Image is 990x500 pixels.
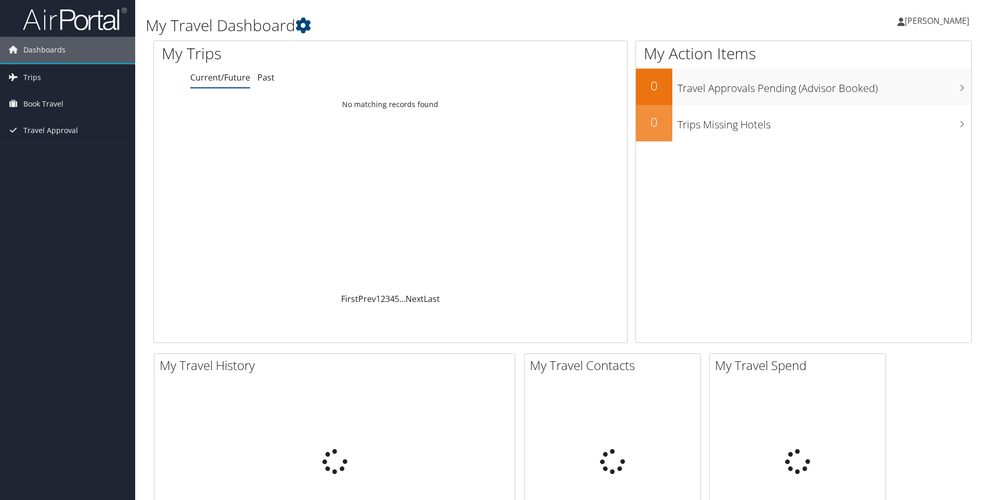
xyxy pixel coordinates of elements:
[160,357,515,374] h2: My Travel History
[146,15,701,36] h1: My Travel Dashboard
[23,117,78,143] span: Travel Approval
[376,293,381,305] a: 1
[190,72,250,83] a: Current/Future
[341,293,358,305] a: First
[162,43,422,64] h1: My Trips
[154,95,627,114] td: No matching records found
[406,293,424,305] a: Next
[636,69,971,105] a: 0Travel Approvals Pending (Advisor Booked)
[636,77,672,95] h2: 0
[395,293,399,305] a: 5
[897,5,980,36] a: [PERSON_NAME]
[905,15,969,27] span: [PERSON_NAME]
[424,293,440,305] a: Last
[390,293,395,305] a: 4
[678,76,971,96] h3: Travel Approvals Pending (Advisor Booked)
[636,113,672,131] h2: 0
[399,293,406,305] span: …
[678,112,971,132] h3: Trips Missing Hotels
[385,293,390,305] a: 3
[636,43,971,64] h1: My Action Items
[530,357,700,374] h2: My Travel Contacts
[257,72,275,83] a: Past
[381,293,385,305] a: 2
[23,37,66,63] span: Dashboards
[358,293,376,305] a: Prev
[636,105,971,141] a: 0Trips Missing Hotels
[23,91,63,117] span: Book Travel
[715,357,885,374] h2: My Travel Spend
[23,7,127,31] img: airportal-logo.png
[23,64,41,90] span: Trips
